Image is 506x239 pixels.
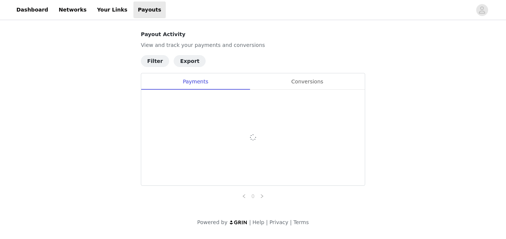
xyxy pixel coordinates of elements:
a: Your Links [92,1,132,18]
i: icon: right [260,194,264,198]
span: | [266,219,268,225]
a: Help [253,219,265,225]
li: Previous Page [240,192,249,201]
li: 0 [249,192,257,201]
span: Powered by [197,219,227,225]
button: Export [174,55,206,67]
a: Payouts [133,1,166,18]
div: Conversions [250,73,365,90]
a: Networks [54,1,91,18]
a: Privacy [269,219,288,225]
span: | [249,219,251,225]
a: Dashboard [12,1,53,18]
div: Payments [141,73,250,90]
li: Next Page [257,192,266,201]
i: icon: left [242,194,246,198]
span: | [290,219,292,225]
img: logo [229,220,248,225]
div: avatar [478,4,486,16]
p: View and track your payments and conversions [141,41,365,49]
a: 0 [249,192,257,200]
a: Terms [293,219,309,225]
button: Filter [141,55,169,67]
h4: Payout Activity [141,31,365,38]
